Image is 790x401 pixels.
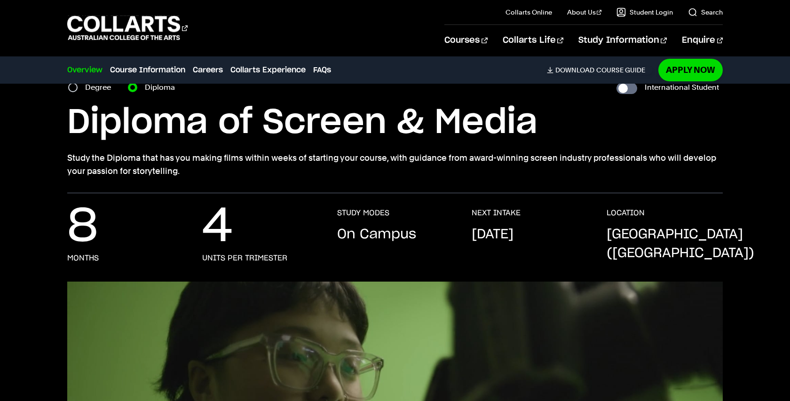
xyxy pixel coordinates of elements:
p: 8 [67,208,98,246]
a: Search [688,8,723,17]
a: Collarts Life [503,25,563,56]
a: Collarts Experience [230,64,306,76]
label: International Student [645,81,719,94]
a: Courses [444,25,487,56]
a: DownloadCourse Guide [547,66,653,74]
p: [GEOGRAPHIC_DATA] ([GEOGRAPHIC_DATA]) [607,225,754,263]
h3: months [67,253,99,263]
a: Course Information [110,64,185,76]
span: Download [555,66,594,74]
a: Study Information [578,25,667,56]
p: Study the Diploma that has you making films within weeks of starting your course, with guidance f... [67,151,723,178]
a: Overview [67,64,103,76]
a: Apply Now [658,59,723,81]
h3: LOCATION [607,208,645,218]
p: On Campus [337,225,416,244]
p: 4 [202,208,233,246]
a: Collarts Online [506,8,552,17]
label: Diploma [145,81,181,94]
a: Student Login [616,8,673,17]
a: About Us [567,8,602,17]
p: [DATE] [472,225,513,244]
a: FAQs [313,64,331,76]
label: Degree [85,81,117,94]
h3: NEXT INTAKE [472,208,521,218]
div: Go to homepage [67,15,188,41]
a: Careers [193,64,223,76]
a: Enquire [682,25,723,56]
h3: STUDY MODES [337,208,389,218]
h1: Diploma of Screen & Media [67,102,723,144]
h3: units per trimester [202,253,287,263]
